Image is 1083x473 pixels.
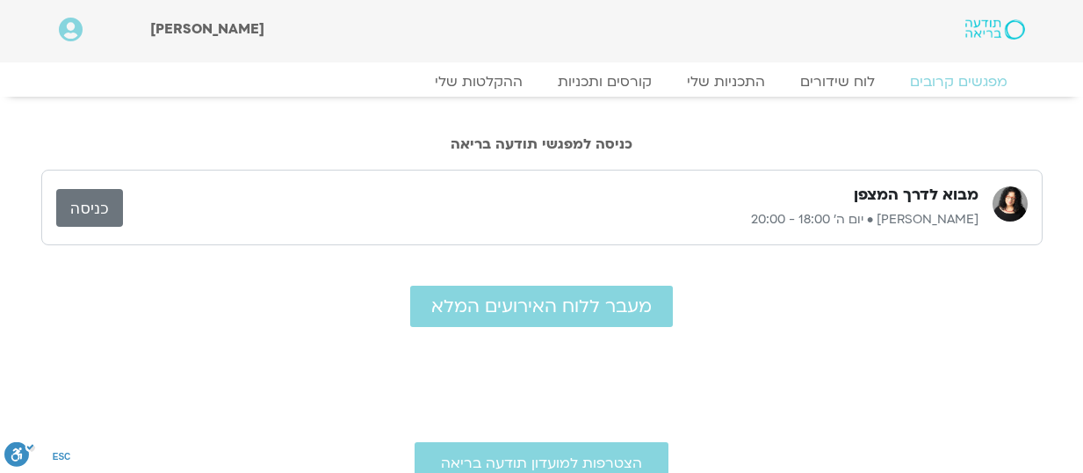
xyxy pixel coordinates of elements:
[892,73,1025,91] a: מפגשים קרובים
[410,286,673,327] a: מעבר ללוח האירועים המלא
[540,73,669,91] a: קורסים ותכניות
[123,209,978,230] p: [PERSON_NAME] • יום ה׳ 18:00 - 20:00
[669,73,783,91] a: התכניות שלי
[41,136,1043,152] h2: כניסה למפגשי תודעה בריאה
[59,73,1025,91] nav: Menu
[993,186,1028,222] img: ארנינה קשתן
[783,73,892,91] a: לוח שידורים
[150,19,264,39] span: [PERSON_NAME]
[417,73,540,91] a: ההקלטות שלי
[56,189,123,227] a: כניסה
[854,185,978,206] h3: מבוא לדרך המצפן
[431,296,652,317] span: מעבר ללוח האירועים המלא
[441,455,642,471] span: הצטרפות למועדון תודעה בריאה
